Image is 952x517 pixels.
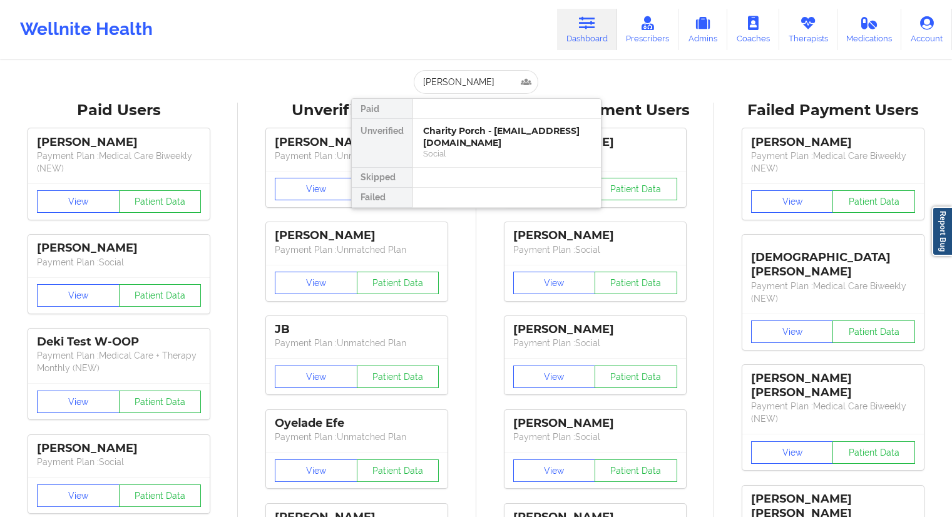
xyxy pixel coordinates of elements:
button: View [751,190,834,213]
p: Payment Plan : Medical Care Biweekly (NEW) [37,150,201,175]
p: Payment Plan : Social [513,337,677,349]
button: Patient Data [119,284,202,307]
button: View [37,391,120,413]
p: Payment Plan : Unmatched Plan [275,337,439,349]
a: Prescribers [617,9,679,50]
a: Medications [837,9,902,50]
a: Admins [678,9,727,50]
a: Report Bug [932,207,952,256]
button: View [751,441,834,464]
button: View [275,272,357,294]
p: Payment Plan : Medical Care Biweekly (NEW) [751,150,915,175]
button: Patient Data [832,190,915,213]
p: Payment Plan : Medical Care + Therapy Monthly (NEW) [37,349,201,374]
a: Dashboard [557,9,617,50]
button: View [275,366,357,388]
div: JB [275,322,439,337]
div: Unverified Users [247,101,467,120]
div: [PERSON_NAME] [37,441,201,456]
button: View [513,459,596,482]
button: View [513,366,596,388]
p: Payment Plan : Social [513,431,677,443]
div: Oyelade Efe [275,416,439,431]
p: Payment Plan : Unmatched Plan [275,431,439,443]
button: Patient Data [357,459,439,482]
div: [PERSON_NAME] [513,228,677,243]
button: Patient Data [832,441,915,464]
div: [PERSON_NAME] [513,322,677,337]
button: View [275,459,357,482]
button: View [37,284,120,307]
button: Patient Data [595,459,677,482]
p: Payment Plan : Medical Care Biweekly (NEW) [751,400,915,425]
button: View [37,190,120,213]
button: View [37,484,120,507]
div: [PERSON_NAME] [751,135,915,150]
button: Patient Data [119,484,202,507]
button: Patient Data [119,391,202,413]
p: Payment Plan : Medical Care Biweekly (NEW) [751,280,915,305]
div: [PERSON_NAME] [275,135,439,150]
p: Payment Plan : Social [37,456,201,468]
div: Failed Payment Users [723,101,943,120]
p: Payment Plan : Social [513,243,677,256]
p: Payment Plan : Unmatched Plan [275,243,439,256]
div: Skipped [352,168,412,188]
button: Patient Data [119,190,202,213]
div: Paid [352,99,412,119]
button: Patient Data [832,320,915,343]
div: Charity Porch - [EMAIL_ADDRESS][DOMAIN_NAME] [423,125,591,148]
a: Coaches [727,9,779,50]
button: View [751,320,834,343]
div: [PERSON_NAME] [37,241,201,255]
p: Payment Plan : Social [37,256,201,269]
button: View [513,272,596,294]
button: Patient Data [357,272,439,294]
div: Social [423,148,591,159]
div: [PERSON_NAME] [PERSON_NAME] [751,371,915,400]
div: [PERSON_NAME] [513,416,677,431]
button: Patient Data [595,366,677,388]
div: Paid Users [9,101,229,120]
a: Account [901,9,952,50]
div: [PERSON_NAME] [275,228,439,243]
a: Therapists [779,9,837,50]
button: Patient Data [595,272,677,294]
div: Deki Test W-OOP [37,335,201,349]
button: View [275,178,357,200]
div: Failed [352,188,412,208]
div: Unverified [352,119,412,168]
div: [DEMOGRAPHIC_DATA][PERSON_NAME] [751,241,915,279]
button: Patient Data [357,366,439,388]
p: Payment Plan : Unmatched Plan [275,150,439,162]
div: [PERSON_NAME] [37,135,201,150]
button: Patient Data [595,178,677,200]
